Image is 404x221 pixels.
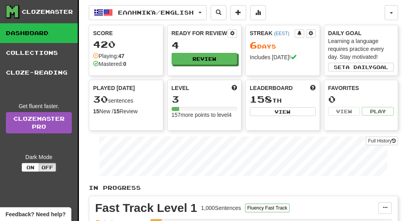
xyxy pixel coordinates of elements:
a: ClozemasterPro [6,112,72,133]
span: Ελληνικά / English [118,9,194,16]
div: 4 [172,40,238,50]
button: Fluency Fast Track [245,204,290,212]
span: 158 [250,94,272,105]
button: Review [172,53,238,65]
strong: 15 [113,108,120,114]
button: More stats [250,5,266,20]
strong: 0 [123,61,126,67]
span: Score more points to level up [232,84,237,92]
button: Off [39,163,56,172]
button: Full History [366,137,398,145]
button: Ελληνικά/English [89,5,207,20]
span: Level [172,84,189,92]
div: Mastered: [93,60,126,68]
div: 1,000 Sentences [201,204,241,212]
button: View [328,107,360,116]
strong: 15 [93,108,99,114]
div: sentences [93,94,159,105]
span: Open feedback widget [6,210,65,218]
div: Playing: [93,52,124,60]
span: 30 [93,94,108,105]
span: Played [DATE] [93,84,135,92]
div: 157 more points to level 4 [172,111,238,119]
div: th [250,94,316,105]
span: 6 [250,39,257,51]
div: Fast Track Level 1 [95,202,197,214]
div: Daily Goal [328,29,394,37]
div: Ready for Review [172,29,228,37]
button: Seta dailygoal [328,63,394,71]
div: Dark Mode [6,153,72,161]
span: Leaderboard [250,84,293,92]
button: Add sentence to collection [230,5,246,20]
div: 3 [172,94,238,104]
div: Favorites [328,84,394,92]
div: 0 [328,94,394,104]
div: Day s [250,40,316,51]
div: Get fluent faster. [6,102,72,110]
a: (EEST) [274,31,289,36]
span: a daily [346,64,372,70]
p: In Progress [89,184,398,192]
div: Streak [250,29,295,37]
span: This week in points, UTC [310,84,316,92]
div: Clozemaster [22,8,73,16]
div: Learning a language requires practice every day. Stay motivated! [328,37,394,61]
button: View [250,107,316,116]
div: New / Review [93,107,159,115]
button: On [22,163,39,172]
div: 420 [93,39,159,49]
button: Search sentences [211,5,226,20]
button: Play [362,107,394,116]
div: Score [93,29,159,37]
div: Includes [DATE]! [250,53,316,61]
strong: 47 [118,53,125,59]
